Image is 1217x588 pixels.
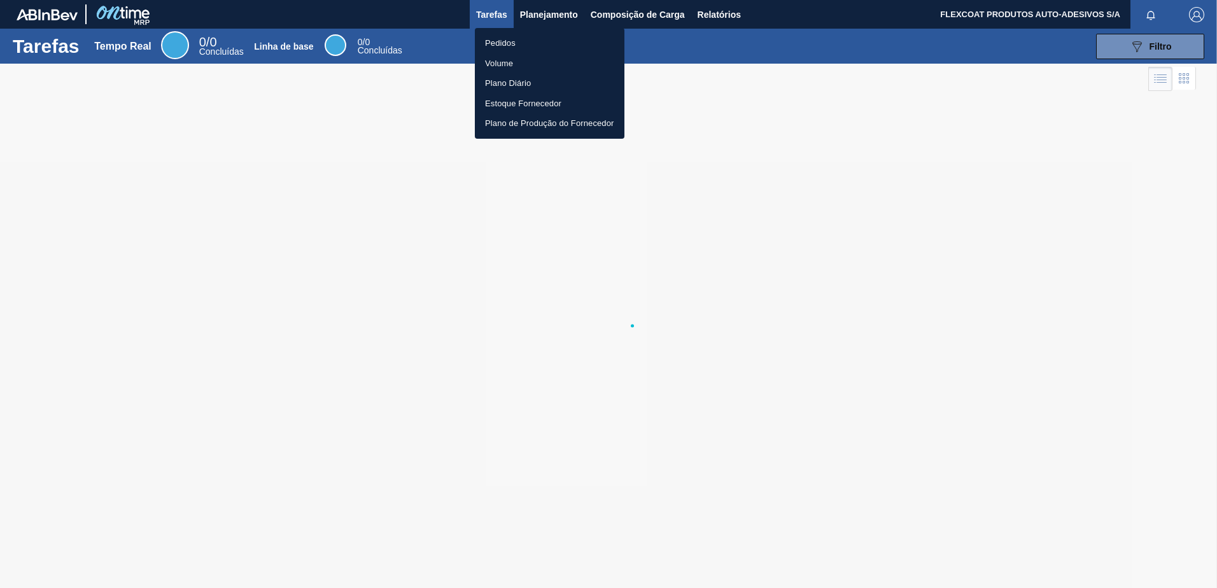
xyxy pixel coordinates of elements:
a: Plano Diário [475,73,624,94]
a: Pedidos [475,33,624,53]
a: Estoque Fornecedor [475,94,624,114]
a: Volume [475,53,624,74]
a: Plano de Produção do Fornecedor [475,113,624,134]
